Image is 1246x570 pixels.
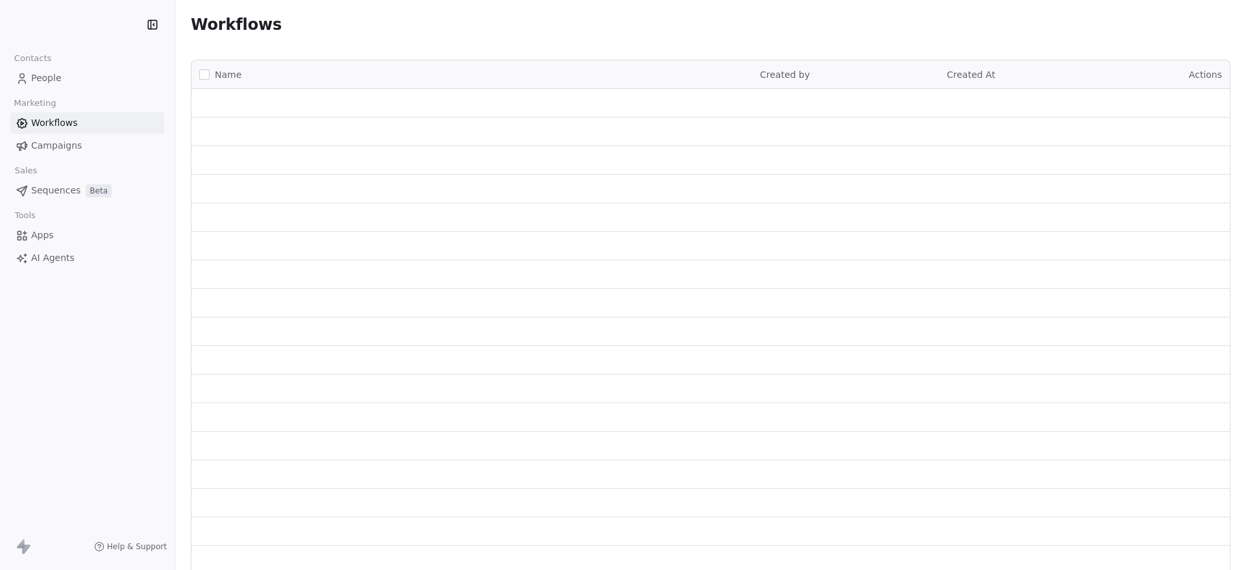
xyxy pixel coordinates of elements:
a: Apps [10,225,164,246]
span: Apps [31,229,54,242]
span: Marketing [8,93,62,113]
span: Workflows [191,16,282,34]
span: Sequences [31,184,80,197]
span: Name [215,68,241,82]
a: SequencesBeta [10,180,164,201]
span: Created by [760,69,810,80]
span: Tools [9,206,41,225]
span: Contacts [8,49,57,68]
a: Workflows [10,112,164,134]
a: People [10,68,164,89]
span: People [31,71,62,85]
span: Actions [1189,69,1222,80]
span: Workflows [31,116,78,130]
span: Created At [947,69,996,80]
a: Campaigns [10,135,164,156]
span: AI Agents [31,251,75,265]
span: Beta [86,184,112,197]
a: AI Agents [10,247,164,269]
a: Help & Support [94,541,167,552]
span: Sales [9,161,43,180]
span: Help & Support [107,541,167,552]
span: Campaigns [31,139,82,153]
